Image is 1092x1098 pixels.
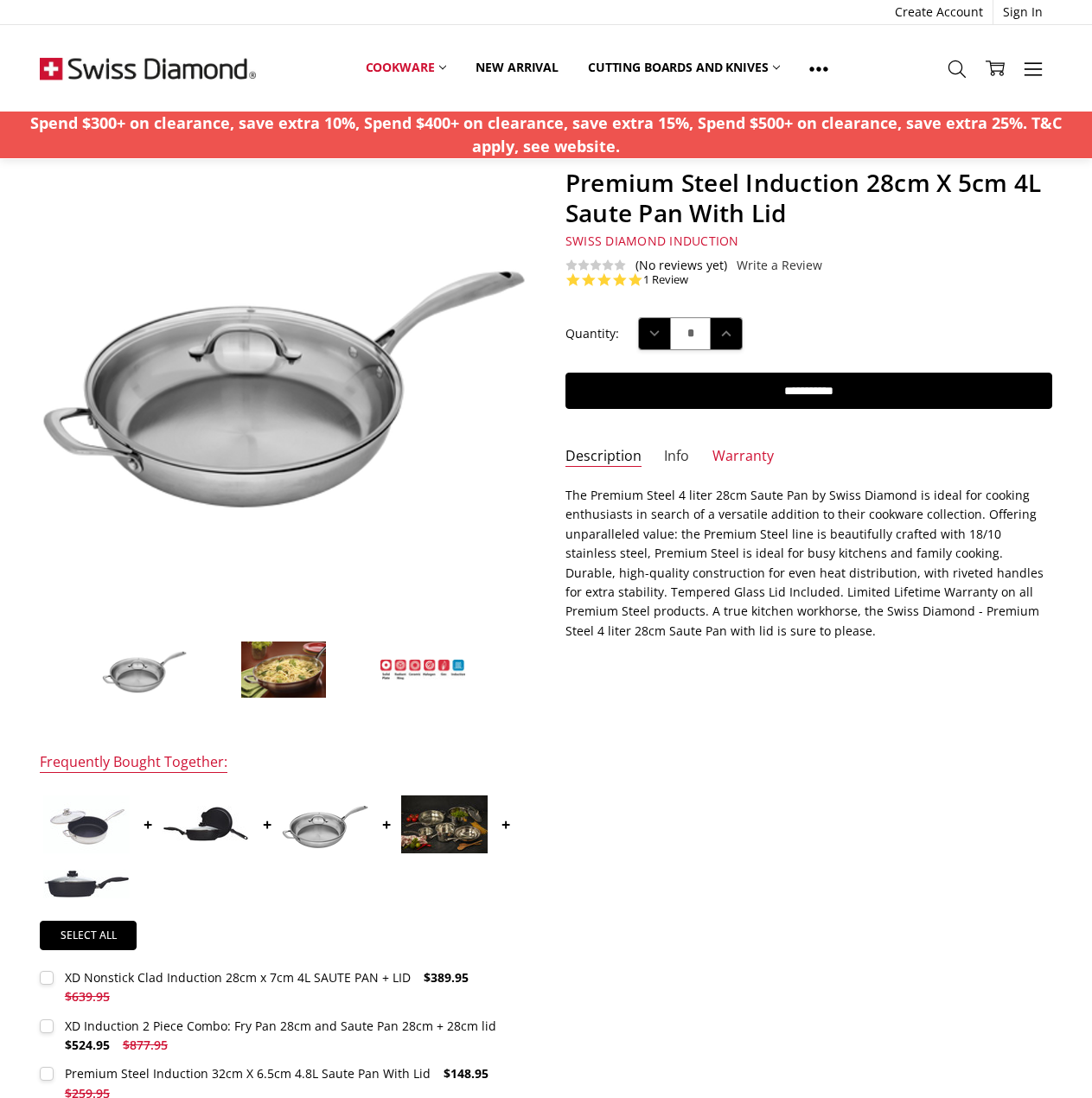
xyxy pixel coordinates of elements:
img: Premium Steel Induction 32cm X 6.5cm 4.8L Saute Pan With Lid [282,795,368,853]
img: Premium Steel Induction 28cm X 5cm 4L Saute Pan With Lid [101,641,188,699]
a: Warranty [712,447,774,467]
a: Select all [40,921,137,950]
div: XD Nonstick Clad Induction 28cm x 7cm 4L SAUTE PAN + LID [65,969,411,986]
a: Show All [795,48,843,87]
span: Swiss Diamond Induction [565,233,739,249]
a: Write a Review [737,259,822,272]
h1: Premium Steel Induction 28cm X 5cm 4L Saute Pan With Lid [565,168,1052,228]
img: Premium Steel Induction 28cm X 5cm 4L Saute Pan With Lid [380,659,466,681]
a: New arrival [461,48,572,86]
p: The Premium Steel 4 liter 28cm Saute Pan by Swiss Diamond is ideal for cooking enthusiasts in sea... [565,486,1052,641]
label: Quantity: [565,324,619,343]
a: Info [664,447,689,467]
img: XD Nonstick Clad Induction 28cm x 7cm 4L SAUTE PAN + LID [43,795,130,853]
span: (No reviews yet) [635,259,727,272]
a: Description [565,447,642,467]
span: $877.95 [123,1037,168,1053]
img: XD Induction Nonstick Deep Saute Pan with Lid - 28CM X 7.5CM 4.2L [43,870,130,898]
a: Cutting boards and knives [573,48,795,86]
a: Cookware [351,48,462,86]
span: $639.95 [65,988,110,1005]
div: Frequently Bought Together: [40,753,227,773]
img: XD Induction 2 Piece Combo: Fry Pan 28cm and Saute Pan 28cm + 28cm lid [163,806,249,842]
a: 1 reviews [643,272,688,288]
img: Premium Steel Induction 28cm X 5cm 4L Saute Pan With Lid [240,641,327,699]
img: Free Shipping On Every Order [40,25,256,112]
span: $389.95 [424,969,469,986]
img: Premium Steel DLX 6 pc cookware set [401,795,488,853]
span: $524.95 [65,1037,110,1053]
p: Spend $300+ on clearance, save extra 10%, Spend $400+ on clearance, save extra 15%, Spend $500+ o... [10,112,1083,158]
div: XD Induction 2 Piece Combo: Fry Pan 28cm and Saute Pan 28cm + 28cm lid [65,1018,496,1034]
span: $148.95 [444,1065,489,1082]
div: Premium Steel Induction 32cm X 6.5cm 4.8L Saute Pan With Lid [65,1065,431,1082]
